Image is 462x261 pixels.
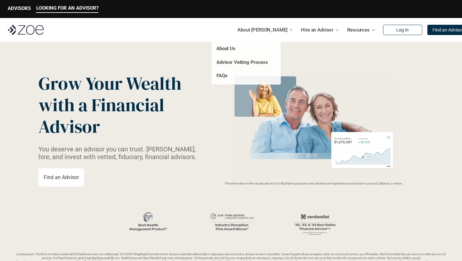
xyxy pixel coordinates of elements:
[8,5,31,11] p: ADVISORS
[216,59,268,65] a: Advisor Vetting Process
[36,5,98,11] p: LOOKING FOR AN ADVISOR?
[301,25,333,35] p: Hire an Advisor
[38,93,168,139] span: with a Financial Advisor
[38,168,84,186] a: Find an Advisor
[38,145,204,161] p: You deserve an advisor you can trust. [PERSON_NAME], hire, and invest with vetted, fiduciary, fin...
[237,25,287,35] p: About [PERSON_NAME]
[396,27,409,33] p: Log In
[38,71,181,96] span: Grow Your Wealth
[225,182,403,185] em: The information in the visuals above is for illustrative purposes only and does not represent an ...
[216,46,235,51] a: About Us
[347,25,370,35] p: Resources
[383,25,422,35] a: Log In
[44,174,79,180] p: Find an Advisor
[216,73,227,78] a: FAQs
